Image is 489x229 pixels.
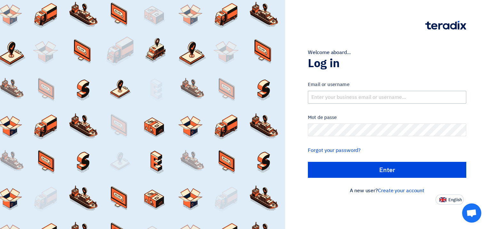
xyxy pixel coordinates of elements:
[439,197,446,202] img: en-US.png
[436,194,464,205] button: English
[425,21,466,30] img: Teradix logo
[308,162,466,178] input: Enter
[308,81,466,88] label: Email or username
[308,146,361,154] a: Forgot your password?
[462,203,481,223] a: Open chat
[308,49,466,56] div: Welcome aboard...
[308,114,466,121] label: Mot de passe
[308,56,466,70] h1: Log in
[350,187,424,194] font: A new user?
[308,91,466,104] input: Enter your business email or username...
[378,187,424,194] a: Create your account
[448,198,462,202] span: English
